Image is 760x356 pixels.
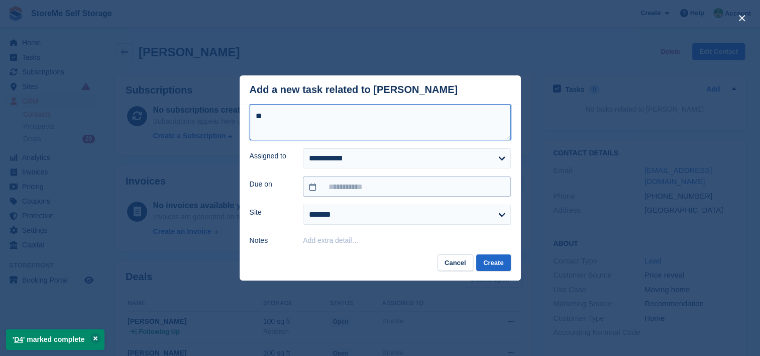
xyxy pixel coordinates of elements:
button: Cancel [438,254,473,271]
label: Notes [250,235,291,246]
p: ' ' marked complete [6,329,104,350]
button: Add extra detail… [303,236,359,244]
label: Assigned to [250,151,291,161]
div: Add a new task related to [PERSON_NAME] [250,84,458,96]
label: Due on [250,179,291,190]
a: D4 [14,335,23,343]
label: Site [250,207,291,218]
button: Create [476,254,510,271]
button: close [734,10,750,26]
